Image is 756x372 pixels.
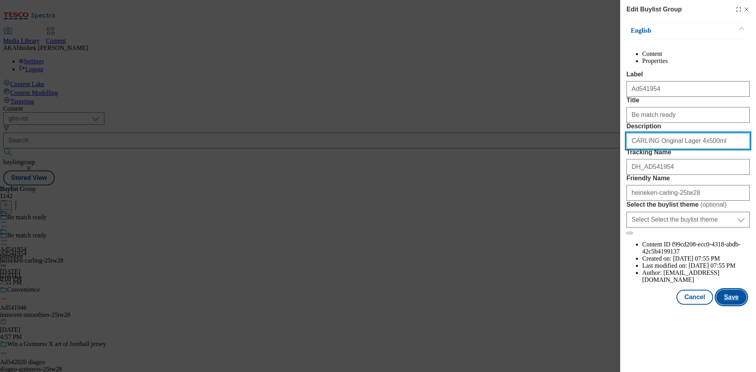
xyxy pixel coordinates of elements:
[631,27,713,35] p: English
[642,241,741,255] span: f99cd208-ecc0-4318-abdb-42c5b4199137
[673,255,720,262] span: [DATE] 07:55 PM
[642,269,719,283] span: [EMAIL_ADDRESS][DOMAIN_NAME]
[626,201,750,209] label: Select the buylist theme
[689,262,736,269] span: [DATE] 07:55 PM
[626,175,750,182] label: Friendly Name
[642,57,750,65] li: Properties
[716,290,747,305] button: Save
[642,262,750,269] li: Last modified on:
[700,201,727,208] span: ( optional )
[626,149,750,156] label: Tracking Name
[626,123,750,130] label: Description
[626,107,750,123] input: Enter Title
[626,5,682,14] h4: Edit Buylist Group
[676,290,713,305] button: Cancel
[642,255,750,262] li: Created on:
[642,269,750,283] li: Author:
[642,50,750,57] li: Content
[626,159,750,175] input: Enter Tracking Name
[642,241,750,255] li: Content ID
[626,133,750,149] input: Enter Description
[626,97,750,104] label: Title
[626,185,750,201] input: Enter Friendly Name
[626,71,750,78] label: Label
[626,81,750,97] input: Enter Label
